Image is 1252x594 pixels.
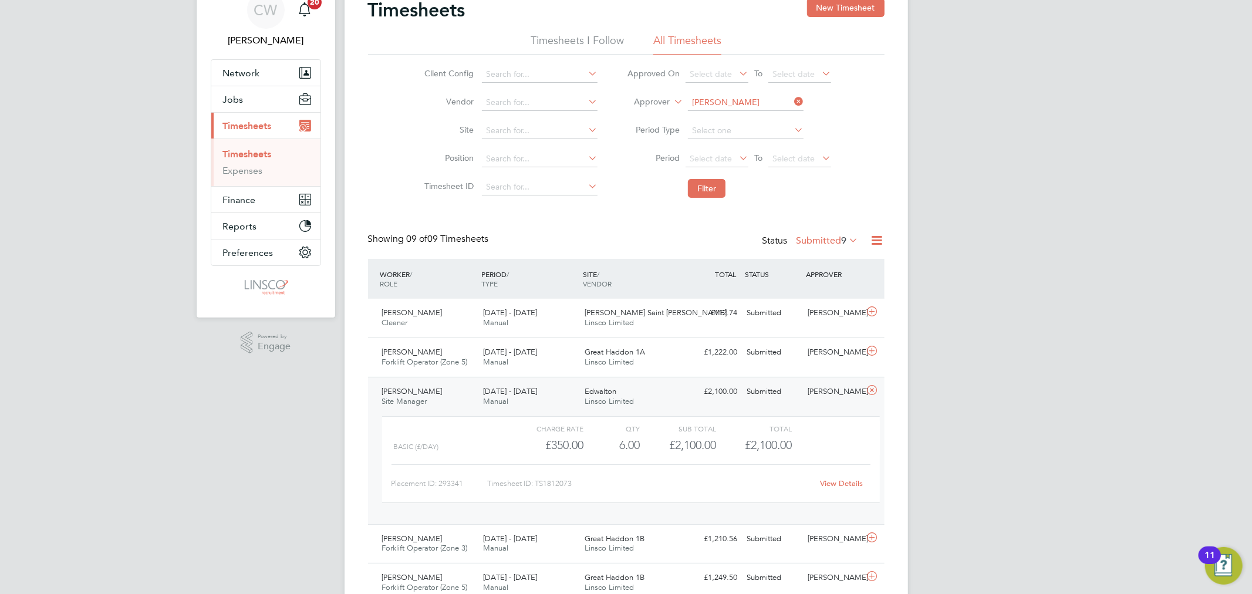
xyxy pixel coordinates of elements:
[585,347,645,357] span: Great Haddon 1A
[1204,555,1215,571] div: 11
[482,95,598,111] input: Search for...
[380,279,398,288] span: ROLE
[211,60,320,86] button: Network
[382,396,427,406] span: Site Manager
[382,357,468,367] span: Forklift Operator (Zone 5)
[421,181,474,191] label: Timesheet ID
[585,582,634,592] span: Linsco Limited
[482,66,598,83] input: Search for...
[583,421,640,436] div: QTY
[407,233,489,245] span: 09 Timesheets
[681,343,743,362] div: £1,222.00
[483,386,537,396] span: [DATE] - [DATE]
[223,94,244,105] span: Jobs
[392,474,487,493] div: Placement ID: 293341
[254,2,278,18] span: CW
[585,543,634,553] span: Linsco Limited
[1205,547,1243,585] button: Open Resource Center, 11 new notifications
[681,303,743,323] div: £112.74
[507,436,583,455] div: £350.00
[653,33,721,55] li: All Timesheets
[407,233,428,245] span: 09 of
[743,303,804,323] div: Submitted
[507,421,583,436] div: Charge rate
[803,382,864,401] div: [PERSON_NAME]
[483,534,537,544] span: [DATE] - [DATE]
[211,86,320,112] button: Jobs
[483,347,537,357] span: [DATE] - [DATE]
[483,582,508,592] span: Manual
[382,318,408,328] span: Cleaner
[681,529,743,549] div: £1,210.56
[585,572,644,582] span: Great Haddon 1B
[797,235,859,247] label: Submitted
[382,308,443,318] span: [PERSON_NAME]
[211,239,320,265] button: Preferences
[743,264,804,285] div: STATUS
[211,187,320,212] button: Finance
[482,179,598,195] input: Search for...
[507,269,509,279] span: /
[382,572,443,582] span: [PERSON_NAME]
[745,438,792,452] span: £2,100.00
[241,332,291,354] a: Powered byEngage
[368,233,491,245] div: Showing
[688,179,725,198] button: Filter
[223,120,272,131] span: Timesheets
[690,69,732,79] span: Select date
[820,478,863,488] a: View Details
[211,33,321,48] span: Chloe Whittall
[585,308,727,318] span: [PERSON_NAME] Saint [PERSON_NAME]
[223,165,263,176] a: Expenses
[803,529,864,549] div: [PERSON_NAME]
[394,443,439,451] span: Basic (£/day)
[583,436,640,455] div: 6.00
[716,269,737,279] span: TOTAL
[743,529,804,549] div: Submitted
[803,303,864,323] div: [PERSON_NAME]
[690,153,732,164] span: Select date
[751,66,766,81] span: To
[585,318,634,328] span: Linsco Limited
[421,124,474,135] label: Site
[803,343,864,362] div: [PERSON_NAME]
[762,233,861,249] div: Status
[585,357,634,367] span: Linsco Limited
[211,278,321,296] a: Go to home page
[421,153,474,163] label: Position
[483,308,537,318] span: [DATE] - [DATE]
[223,247,274,258] span: Preferences
[842,235,847,247] span: 9
[421,96,474,107] label: Vendor
[382,543,468,553] span: Forklift Operator (Zone 3)
[627,153,680,163] label: Period
[421,68,474,79] label: Client Config
[803,568,864,588] div: [PERSON_NAME]
[772,153,815,164] span: Select date
[585,386,616,396] span: Edwalton
[482,123,598,139] input: Search for...
[382,582,468,592] span: Forklift Operator (Zone 5)
[627,68,680,79] label: Approved On
[583,279,612,288] span: VENDOR
[585,396,634,406] span: Linsco Limited
[211,213,320,239] button: Reports
[772,69,815,79] span: Select date
[223,194,256,205] span: Finance
[640,421,716,436] div: Sub Total
[640,436,716,455] div: £2,100.00
[410,269,413,279] span: /
[743,343,804,362] div: Submitted
[382,534,443,544] span: [PERSON_NAME]
[258,332,291,342] span: Powered by
[743,568,804,588] div: Submitted
[211,139,320,186] div: Timesheets
[223,148,272,160] a: Timesheets
[258,342,291,352] span: Engage
[716,421,792,436] div: Total
[627,124,680,135] label: Period Type
[597,269,599,279] span: /
[751,150,766,166] span: To
[377,264,479,294] div: WORKER
[487,474,813,493] div: Timesheet ID: TS1812073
